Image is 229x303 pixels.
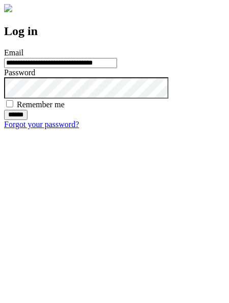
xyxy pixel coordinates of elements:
[4,24,225,38] h2: Log in
[4,68,35,77] label: Password
[4,120,79,129] a: Forgot your password?
[17,100,65,109] label: Remember me
[4,4,12,12] img: logo-4e3dc11c47720685a147b03b5a06dd966a58ff35d612b21f08c02c0306f2b779.png
[4,48,23,57] label: Email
